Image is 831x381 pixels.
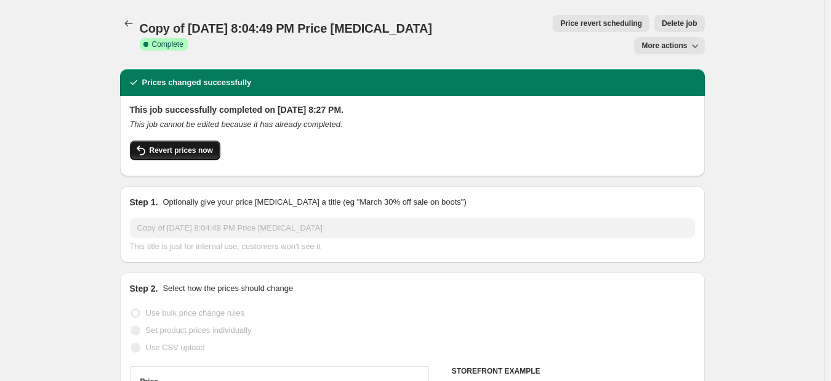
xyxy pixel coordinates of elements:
input: 30% off holiday sale [130,218,695,238]
h2: Step 1. [130,196,158,208]
h2: Prices changed successfully [142,76,252,89]
span: Use bulk price change rules [146,308,244,317]
span: More actions [641,41,687,51]
button: Price revert scheduling [553,15,649,32]
i: This job cannot be edited because it has already completed. [130,120,343,129]
h6: STOREFRONT EXAMPLE [452,366,695,376]
span: Complete [152,39,183,49]
button: More actions [634,37,704,54]
span: This title is just for internal use, customers won't see it [130,242,321,251]
span: Delete job [662,18,697,28]
button: Price change jobs [120,15,137,32]
h2: This job successfully completed on [DATE] 8:27 PM. [130,104,695,116]
span: Price revert scheduling [560,18,642,28]
p: Optionally give your price [MEDICAL_DATA] a title (eg "March 30% off sale on boots") [163,196,466,208]
p: Select how the prices should change [163,282,293,295]
h2: Step 2. [130,282,158,295]
span: Copy of [DATE] 8:04:49 PM Price [MEDICAL_DATA] [140,22,432,35]
span: Use CSV upload [146,343,205,352]
span: Set product prices individually [146,326,252,335]
button: Revert prices now [130,141,220,160]
span: Revert prices now [150,145,213,155]
button: Delete job [654,15,704,32]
